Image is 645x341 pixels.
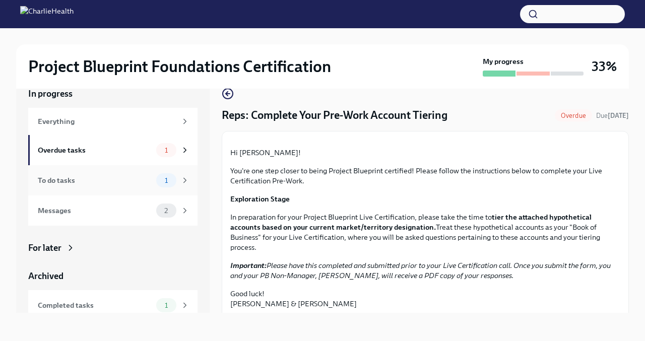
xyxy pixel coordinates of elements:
[28,56,331,77] h2: Project Blueprint Foundations Certification
[28,135,198,165] a: Overdue tasks1
[596,112,629,119] span: Due
[608,112,629,119] strong: [DATE]
[28,195,198,226] a: Messages2
[38,300,152,311] div: Completed tasks
[38,116,176,127] div: Everything
[20,6,74,22] img: CharlieHealth
[159,147,174,154] span: 1
[555,112,592,119] span: Overdue
[483,56,524,66] strong: My progress
[28,88,198,100] a: In progress
[222,108,447,123] h4: Reps: Complete Your Pre-Work Account Tiering
[28,165,198,195] a: To do tasks1
[38,175,152,186] div: To do tasks
[230,148,620,158] p: Hi [PERSON_NAME]!
[230,261,267,270] strong: Important:
[596,111,629,120] span: September 8th, 2025 09:00
[592,57,617,76] h3: 33%
[230,261,611,280] em: Please have this completed and submitted prior to your Live Certification call. Once you submit t...
[230,194,290,203] strong: Exploration Stage
[28,270,198,282] a: Archived
[28,290,198,320] a: Completed tasks1
[28,108,198,135] a: Everything
[230,212,620,252] p: In preparation for your Project Blueprint Live Certification, please take the time to Treat these...
[230,289,620,309] p: Good luck! [PERSON_NAME] & [PERSON_NAME]
[230,166,620,186] p: You're one step closer to being Project Blueprint certified! Please follow the instructions below...
[28,242,61,254] div: For later
[159,302,174,309] span: 1
[158,207,174,215] span: 2
[38,205,152,216] div: Messages
[38,145,152,156] div: Overdue tasks
[159,177,174,184] span: 1
[28,242,198,254] a: For later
